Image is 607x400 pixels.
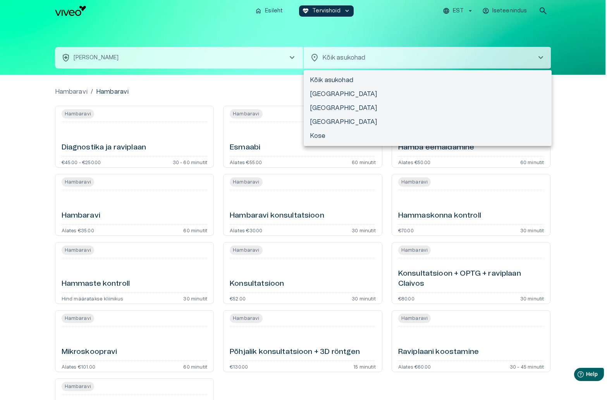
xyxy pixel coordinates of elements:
[304,87,552,101] li: [GEOGRAPHIC_DATA]
[304,129,552,143] li: Kose
[547,365,607,386] iframe: Help widget launcher
[304,101,552,115] li: [GEOGRAPHIC_DATA]
[304,115,552,129] li: [GEOGRAPHIC_DATA]
[304,73,552,87] li: Kõik asukohad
